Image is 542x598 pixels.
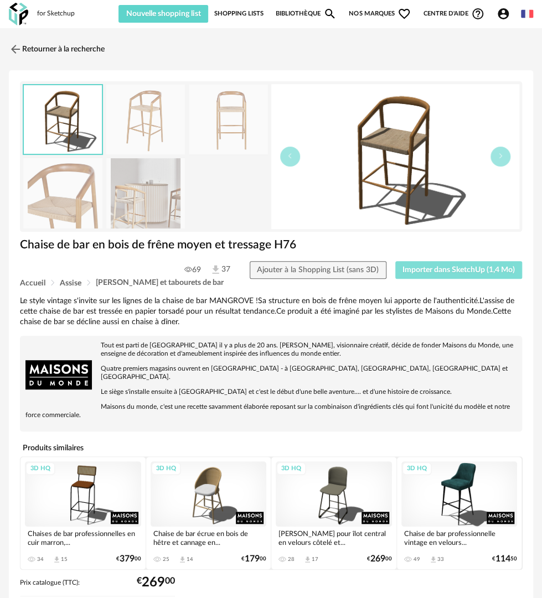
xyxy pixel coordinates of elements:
div: € 00 [367,555,392,563]
div: € 00 [241,555,266,563]
div: 49 [414,556,420,563]
div: 15 [61,556,68,563]
a: 3D HQ [PERSON_NAME] pour îlot central en velours côtelé et... 28 Download icon 17 €26900 [271,457,396,569]
div: Prix catalogue (TTC): [20,579,175,597]
img: chaise-de-bar-en-bois-de-frene-moyen-et-tressage-h76-1000-10-26-242787_8.jpg [106,158,185,228]
span: Magnify icon [323,7,337,20]
button: Ajouter à la Shopping List (sans 3D) [250,261,386,279]
p: Tout est parti de [GEOGRAPHIC_DATA] il y a plus de 20 ans. [PERSON_NAME], visionnaire créatif, dé... [25,341,517,358]
span: Help Circle Outline icon [471,7,484,20]
a: Shopping Lists [214,5,264,23]
div: 28 [288,556,295,563]
div: € 50 [492,555,517,563]
div: 34 [37,556,44,563]
span: Download icon [53,555,61,564]
img: chaise-de-bar-en-bois-de-frene-moyen-et-tressage-h76-1000-10-26-242787_2.jpg [106,85,185,155]
p: Maisons du monde, c'est une recette savamment élaborée reposant sur la combinaison d'ingrédients ... [25,403,517,419]
div: € 00 [116,555,141,563]
img: OXP [9,3,28,25]
span: [PERSON_NAME] et tabourets de bar [96,279,224,287]
span: 269 [142,579,165,586]
span: 114 [495,555,510,563]
div: Breadcrumb [20,279,522,287]
span: Download icon [303,555,312,564]
p: Le siège s'installe ensuite à [GEOGRAPHIC_DATA] et c'est le début d'une belle aventure.... et d'u... [25,388,517,396]
span: Download icon [178,555,187,564]
span: Account Circle icon [497,7,510,20]
a: 3D HQ Chaises de bar professionnelles en cuir marron,... 34 Download icon 15 €37900 [20,457,146,569]
img: chaise-de-bar-en-bois-de-frene-moyen-et-tressage-h76-1000-10-26-242787_3.jpg [189,85,268,155]
span: Accueil [20,279,45,287]
span: Nos marques [349,5,411,23]
img: thumbnail.png [24,85,102,154]
img: brand logo [25,341,92,408]
div: Chaises de bar professionnelles en cuir marron,... [25,527,141,549]
a: 3D HQ Chaise de bar professionnelle vintage en velours... 49 Download icon 33 €11450 [397,457,522,569]
span: Account Circle icon [497,7,515,20]
img: fr [521,8,533,20]
span: 179 [245,555,260,563]
div: for Sketchup [37,9,75,18]
p: Quatre premiers magasins ouvrent en [GEOGRAPHIC_DATA] - à [GEOGRAPHIC_DATA], [GEOGRAPHIC_DATA], [... [25,365,517,381]
img: Téléchargements [210,264,221,275]
span: Heart Outline icon [398,7,411,20]
div: Chaise de bar professionnelle vintage en velours... [401,527,518,549]
span: Download icon [429,555,437,564]
div: 25 [163,556,169,563]
h1: Chaise de bar en bois de frêne moyen et tressage H76 [20,237,522,252]
a: BibliothèqueMagnify icon [276,5,337,23]
span: Nouvelle shopping list [126,10,201,18]
div: 3D HQ [276,462,306,476]
span: 379 [120,555,135,563]
span: Centre d'aideHelp Circle Outline icon [423,7,484,20]
span: 69 [184,265,201,275]
span: Ajouter à la Shopping List (sans 3D) [257,266,379,274]
span: 269 [370,555,385,563]
span: Importer dans SketchUp (1,4 Mo) [402,266,515,274]
div: 3D HQ [25,462,55,476]
div: Chaise de bar écrue en bois de hêtre et cannage en... [151,527,267,549]
div: 17 [312,556,318,563]
span: Assise [60,279,81,287]
h4: Produits similaires [20,440,522,456]
span: 37 [210,264,230,275]
div: [PERSON_NAME] pour îlot central en velours côtelé et... [276,527,392,549]
div: Le style vintage s'invite sur les lignes de la chaise de bar MANGROVE !Sa structure en bois de fr... [20,296,522,327]
a: 3D HQ Chaise de bar écrue en bois de hêtre et cannage en... 25 Download icon 14 €17900 [146,457,271,569]
button: Nouvelle shopping list [118,5,208,23]
button: Importer dans SketchUp (1,4 Mo) [395,261,523,279]
div: 33 [437,556,444,563]
div: 3D HQ [402,462,432,476]
div: 3D HQ [151,462,181,476]
div: € 00 [137,579,175,586]
img: chaise-de-bar-en-bois-de-frene-moyen-et-tressage-h76-1000-10-26-242787_4.jpg [23,158,102,228]
img: thumbnail.png [271,84,520,229]
div: 14 [187,556,193,563]
a: Retourner à la recherche [9,37,105,61]
img: svg+xml;base64,PHN2ZyB3aWR0aD0iMjQiIGhlaWdodD0iMjQiIHZpZXdCb3g9IjAgMCAyNCAyNCIgZmlsbD0ibm9uZSIgeG... [9,43,22,56]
